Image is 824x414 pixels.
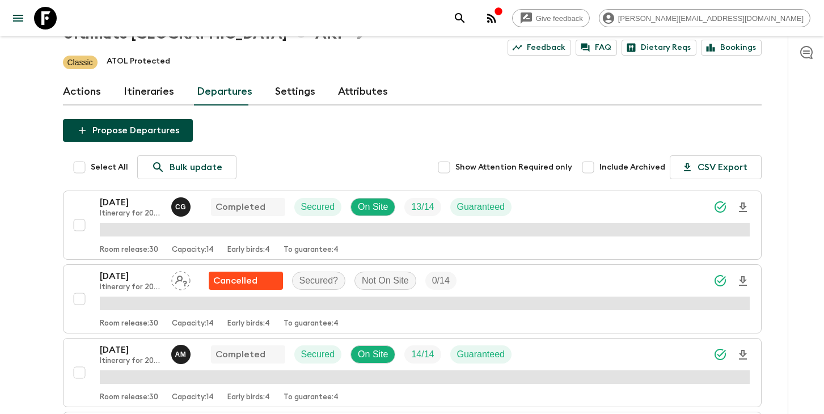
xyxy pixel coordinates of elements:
span: Show Attention Required only [455,162,572,173]
p: To guarantee: 4 [284,246,339,255]
span: Select All [91,162,128,173]
span: Give feedback [530,14,589,23]
p: Capacity: 14 [172,319,214,328]
a: Attributes [338,78,388,105]
p: [DATE] [100,196,162,209]
button: [DATE]Itinerary for 2023 & AR1_[DATE] + AR1_[DATE] (DO NOT USE AFTER AR1_[DATE]) (old)Cintia Grim... [63,191,762,260]
span: Alejandro Moreiras [171,348,193,357]
p: Room release: 30 [100,246,158,255]
p: 0 / 14 [432,274,450,288]
div: [PERSON_NAME][EMAIL_ADDRESS][DOMAIN_NAME] [599,9,810,27]
a: Dietary Reqs [622,40,696,56]
p: Capacity: 14 [172,246,214,255]
p: 13 / 14 [411,200,434,214]
a: Itineraries [124,78,174,105]
svg: Synced Successfully [713,274,727,288]
div: Secured [294,345,342,364]
div: Trip Fill [404,198,441,216]
a: Give feedback [512,9,590,27]
p: Completed [215,348,265,361]
div: Trip Fill [425,272,457,290]
a: Settings [275,78,315,105]
a: Bulk update [137,155,236,179]
span: Include Archived [599,162,665,173]
button: CSV Export [670,155,762,179]
p: Completed [215,200,265,214]
div: Secured? [292,272,346,290]
p: Secured [301,200,335,214]
a: Departures [197,78,252,105]
div: Flash Pack cancellation [209,272,283,290]
svg: Synced Successfully [713,200,727,214]
div: Not On Site [354,272,416,290]
p: [DATE] [100,269,162,283]
p: On Site [358,348,388,361]
p: Cancelled [213,274,257,288]
svg: Download Onboarding [736,274,750,288]
p: [DATE] [100,343,162,357]
p: ATOL Protected [107,56,170,69]
span: [PERSON_NAME][EMAIL_ADDRESS][DOMAIN_NAME] [612,14,810,23]
p: Early birds: 4 [227,246,270,255]
p: Room release: 30 [100,393,158,402]
p: Guaranteed [457,348,505,361]
p: Itinerary for 2023 & AR1_[DATE] + AR1_[DATE] (DO NOT USE AFTER AR1_[DATE]) (old) [100,283,162,292]
div: On Site [350,345,395,364]
button: menu [7,7,29,29]
svg: Download Onboarding [736,201,750,214]
a: Bookings [701,40,762,56]
p: Secured? [299,274,339,288]
div: Secured [294,198,342,216]
p: Guaranteed [457,200,505,214]
p: Not On Site [362,274,409,288]
a: Feedback [508,40,571,56]
p: 14 / 14 [411,348,434,361]
p: Early birds: 4 [227,393,270,402]
p: Secured [301,348,335,361]
svg: Synced Successfully [713,348,727,361]
p: Classic [67,57,93,68]
p: Itinerary for 2023 & AR1_[DATE] + AR1_[DATE] (DO NOT USE AFTER AR1_[DATE]) (old) [100,357,162,366]
a: Actions [63,78,101,105]
p: To guarantee: 4 [284,393,339,402]
div: On Site [350,198,395,216]
p: To guarantee: 4 [284,319,339,328]
button: Propose Departures [63,119,193,142]
a: FAQ [576,40,617,56]
p: Itinerary for 2023 & AR1_[DATE] + AR1_[DATE] (DO NOT USE AFTER AR1_[DATE]) (old) [100,209,162,218]
span: Assign pack leader [171,274,191,284]
p: On Site [358,200,388,214]
p: Room release: 30 [100,319,158,328]
button: [DATE]Itinerary for 2023 & AR1_[DATE] + AR1_[DATE] (DO NOT USE AFTER AR1_[DATE]) (old)Assign pack... [63,264,762,333]
div: Trip Fill [404,345,441,364]
span: Cintia Grimaldi [171,201,193,210]
button: [DATE]Itinerary for 2023 & AR1_[DATE] + AR1_[DATE] (DO NOT USE AFTER AR1_[DATE]) (old)Alejandro M... [63,338,762,407]
p: Bulk update [170,160,222,174]
p: Capacity: 14 [172,393,214,402]
p: Early birds: 4 [227,319,270,328]
button: search adventures [449,7,471,29]
svg: Download Onboarding [736,348,750,362]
